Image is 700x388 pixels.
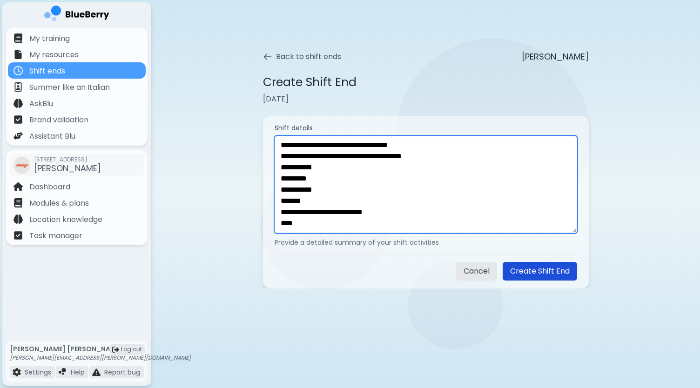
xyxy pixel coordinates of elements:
[275,238,577,247] p: Provide a detailed summary of your shift activities
[13,82,23,92] img: file icon
[104,368,140,376] p: Report bug
[29,82,110,93] p: Summer like an Italian
[29,49,79,60] p: My resources
[456,262,497,281] button: Cancel
[13,182,23,191] img: file icon
[13,198,23,207] img: file icon
[263,51,341,62] button: Back to shift ends
[522,50,589,63] p: [PERSON_NAME]
[29,114,88,126] p: Brand validation
[263,94,589,105] p: [DATE]
[25,368,51,376] p: Settings
[13,99,23,108] img: file icon
[13,231,23,240] img: file icon
[263,74,357,90] h1: Create Shift End
[121,346,142,353] span: Log out
[29,214,102,225] p: Location knowledge
[29,66,65,77] p: Shift ends
[34,162,101,174] span: [PERSON_NAME]
[13,33,23,43] img: file icon
[112,346,119,353] img: logout
[10,354,191,361] p: [PERSON_NAME][EMAIL_ADDRESS][PERSON_NAME][DOMAIN_NAME]
[13,368,21,376] img: file icon
[29,98,53,109] p: AskBlu
[34,156,101,163] span: [STREET_ADDRESS]
[29,198,89,209] p: Modules & plans
[13,157,30,174] img: company thumbnail
[275,124,577,132] label: Shift details
[13,66,23,75] img: file icon
[71,368,85,376] p: Help
[13,131,23,140] img: file icon
[13,214,23,224] img: file icon
[13,115,23,124] img: file icon
[29,33,70,44] p: My training
[13,50,23,59] img: file icon
[10,345,191,353] p: [PERSON_NAME] [PERSON_NAME]
[503,262,577,281] button: Create Shift End
[44,6,109,25] img: company logo
[59,368,67,376] img: file icon
[29,230,82,241] p: Task manager
[29,131,75,142] p: Assistant Blu
[92,368,101,376] img: file icon
[29,181,70,193] p: Dashboard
